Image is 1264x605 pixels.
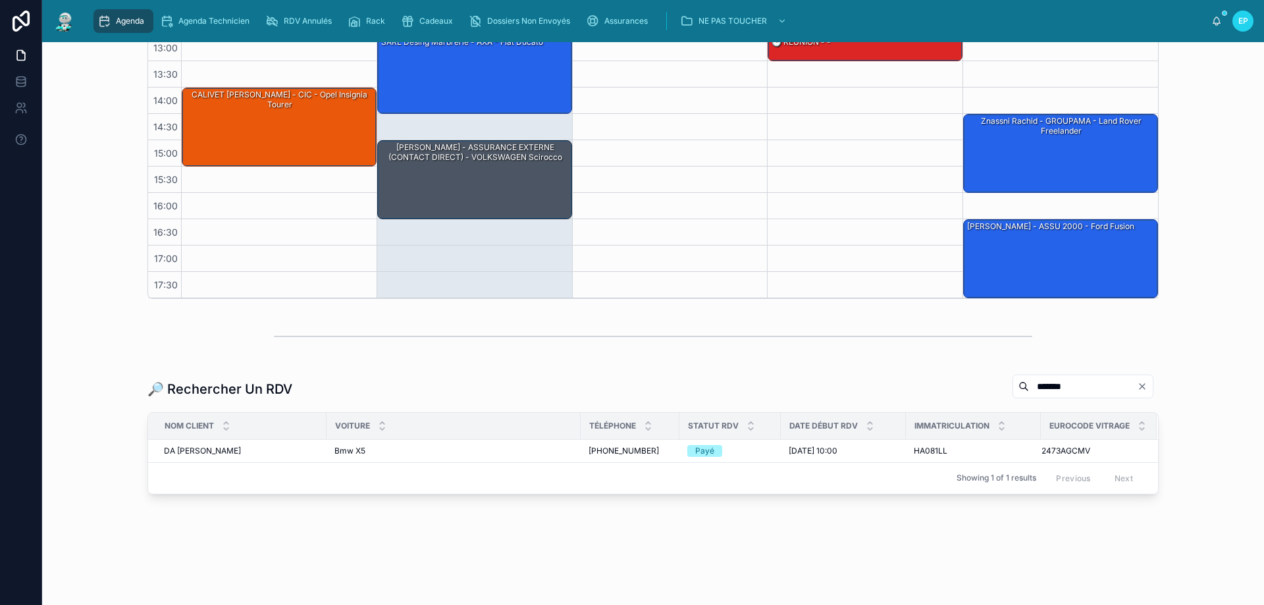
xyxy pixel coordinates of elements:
span: Bmw X5 [334,446,365,456]
a: NE PAS TOUCHER [676,9,793,33]
div: [PERSON_NAME] - ASSU 2000 - Ford fusion [964,220,1157,298]
span: 17:00 [151,253,181,264]
span: NE PAS TOUCHER [698,16,767,26]
span: Assurances [604,16,648,26]
span: 15:00 [151,147,181,159]
span: RDV Annulés [284,16,332,26]
span: EP [1238,16,1248,26]
div: CALIVET [PERSON_NAME] - CIC - opel insignia tourer [184,89,375,111]
a: HA081LL [914,446,1033,456]
span: 13:00 [150,42,181,53]
a: [DATE] 10:00 [789,446,898,456]
span: Statut RDV [688,421,739,431]
span: Nom Client [165,421,214,431]
span: 14:30 [150,121,181,132]
a: [PHONE_NUMBER] [589,446,671,456]
span: [PHONE_NUMBER] [589,446,659,456]
div: Payé [695,445,714,457]
span: 17:30 [151,279,181,290]
a: Rack [344,9,394,33]
a: Agenda Technicien [156,9,259,33]
a: Cadeaux [397,9,462,33]
span: Dossiers Non Envoyés [487,16,570,26]
span: Agenda Technicien [178,16,250,26]
a: DA [PERSON_NAME] [164,446,319,456]
div: CALIVET [PERSON_NAME] - CIC - opel insignia tourer [182,88,376,166]
span: HA081LL [914,446,947,456]
span: 15:30 [151,174,181,185]
span: [DATE] 10:00 [789,446,837,456]
div: scrollable content [87,7,1211,36]
span: 2473AGCMV [1041,446,1090,456]
div: SARL Desing Marbrerie - AXA - Fiat ducato [380,36,544,48]
a: 2473AGCMV [1041,446,1141,456]
img: App logo [53,11,76,32]
span: Showing 1 of 1 results [957,473,1036,483]
span: 16:30 [150,226,181,238]
div: [PERSON_NAME] - ASSURANCE EXTERNE (CONTACT DIRECT) - VOLKSWAGEN Scirocco [378,141,571,219]
button: Clear [1137,381,1153,392]
span: Eurocode Vitrage [1049,421,1130,431]
a: Bmw X5 [334,446,573,456]
div: [PERSON_NAME] - ASSURANCE EXTERNE (CONTACT DIRECT) - VOLKSWAGEN Scirocco [380,142,571,163]
span: Téléphone [589,421,636,431]
div: Znassni Rachid - GROUPAMA - Land Rover freelander [964,115,1157,192]
a: Assurances [582,9,657,33]
span: 13:30 [150,68,181,80]
span: Agenda [116,16,144,26]
div: [PERSON_NAME] - ASSU 2000 - Ford fusion [966,221,1136,232]
div: SARL Desing Marbrerie - AXA - Fiat ducato [378,36,571,113]
h1: 🔎 Rechercher Un RDV [147,380,292,398]
span: Cadeaux [419,16,453,26]
span: DA [PERSON_NAME] [164,446,241,456]
span: Immatriculation [914,421,989,431]
a: Agenda [93,9,153,33]
span: Voiture [335,421,370,431]
a: Dossiers Non Envoyés [465,9,579,33]
div: Znassni Rachid - GROUPAMA - Land Rover freelander [966,115,1157,137]
div: 🕒 RÉUNION - - [768,36,962,61]
span: Rack [366,16,385,26]
span: Date Début RDV [789,421,858,431]
span: 14:00 [150,95,181,106]
a: RDV Annulés [261,9,341,33]
a: Payé [687,445,773,457]
span: 16:00 [150,200,181,211]
div: 🕒 RÉUNION - - [770,36,832,48]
